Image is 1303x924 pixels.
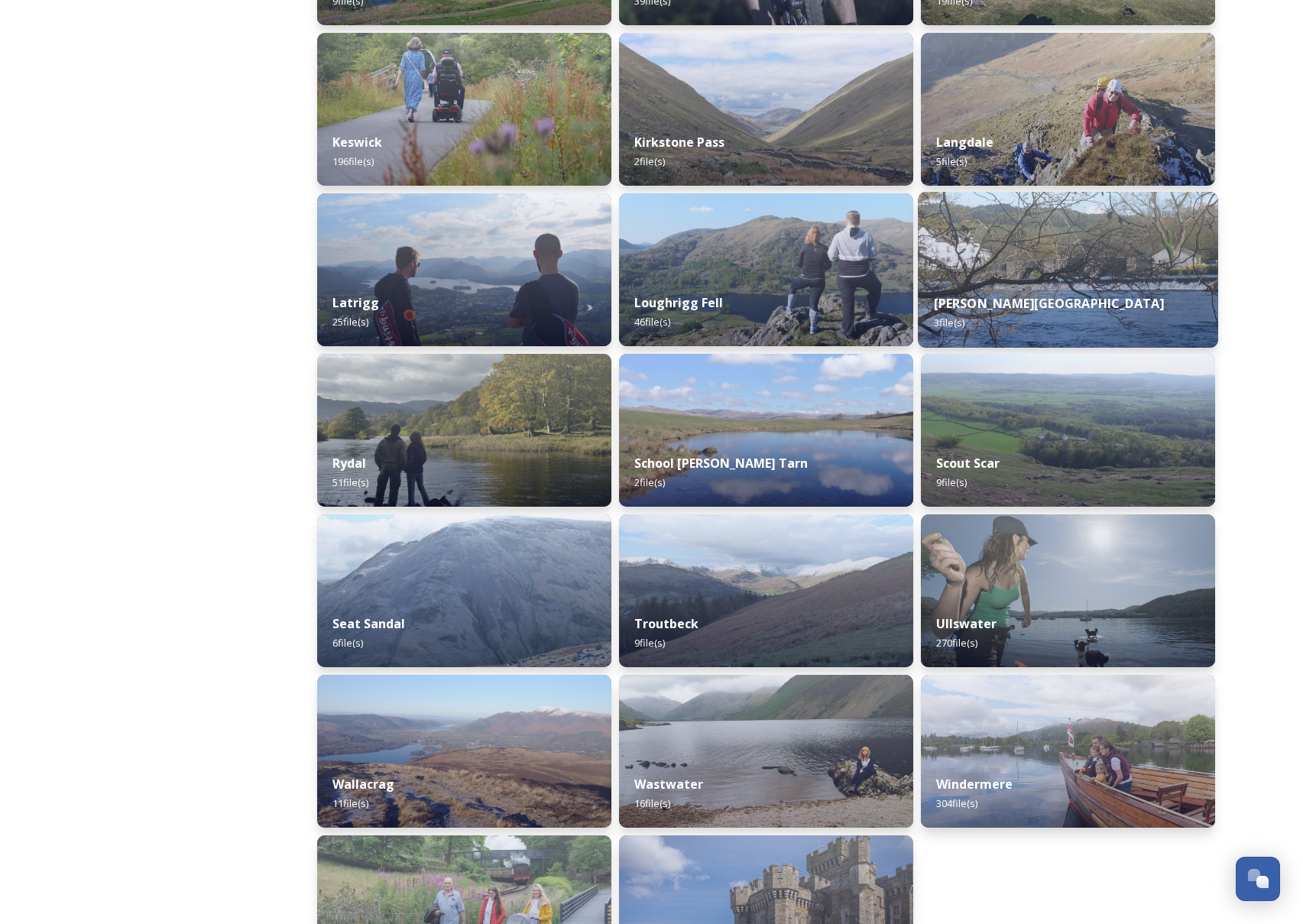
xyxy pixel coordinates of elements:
strong: Wallacrag [332,776,394,793]
span: 6 file(s) [332,636,363,650]
strong: Langdale [936,134,993,151]
img: Wastwater%2520-%2520Summer%25202015%25201.jpg [619,675,913,828]
strong: Windermere [936,776,1013,793]
span: 2 file(s) [634,154,665,168]
img: Newby%2520Bridge%2520%282%29.JPG [918,192,1218,348]
span: 3 file(s) [934,316,965,329]
img: DSC_0078.JPG [317,193,611,346]
img: Scouts%2520Scar%2520%287%29.JPG [921,354,1215,507]
strong: Wastwater [634,776,703,793]
strong: Scout Scar [936,455,1000,472]
span: 9 file(s) [634,636,665,650]
span: 5 file(s) [936,154,967,168]
span: 9 file(s) [936,475,967,489]
strong: School [PERSON_NAME] Tarn [634,455,808,472]
img: 547E1A63.JPG [317,675,611,828]
strong: [PERSON_NAME][GEOGRAPHIC_DATA] [934,295,1165,312]
img: P1060182.JPG [317,514,611,667]
img: DSC09938.jpg [317,33,611,186]
span: 196 file(s) [332,154,374,168]
strong: Rydal [332,455,366,472]
strong: Latrigg [332,294,379,311]
img: 09%2520-%2520West%2520Ridge.JPG [921,33,1215,186]
img: KirkstonePass_April2018_Photo-CumbriaTourism.JPG [619,33,913,186]
img: Loughrigg%2520Fell%2520%2816%29.JPG [619,193,913,346]
strong: Troutbeck [634,615,698,632]
button: Open Chat [1236,857,1280,901]
img: image2.JPG [619,354,913,507]
span: 11 file(s) [332,796,368,810]
img: Windermere-family-7582.jpg [921,675,1215,828]
strong: Seat Sandal [332,615,405,632]
strong: Loughrigg Fell [634,294,723,311]
span: 16 file(s) [634,796,670,810]
img: P1060154.JPG [619,514,913,667]
span: 270 file(s) [936,636,977,650]
strong: Keswick [332,134,382,151]
span: 46 file(s) [634,315,670,329]
strong: Kirkstone Pass [634,134,724,151]
img: Lakes%2520Cumbria%2520Tourism1339.jpg [317,354,611,507]
span: 25 file(s) [332,315,368,329]
span: 2 file(s) [634,475,665,489]
img: d2ev3283.jpg [921,514,1215,667]
span: 304 file(s) [936,796,977,810]
span: 51 file(s) [332,475,368,489]
strong: Ullswater [936,615,997,632]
